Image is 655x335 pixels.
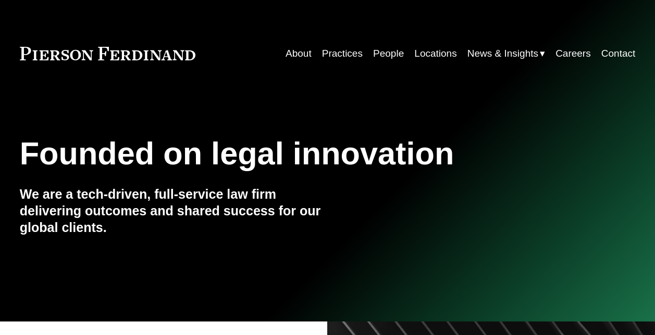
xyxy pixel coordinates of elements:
a: Careers [555,44,591,63]
a: folder dropdown [467,44,545,63]
a: Locations [414,44,456,63]
a: People [373,44,404,63]
a: About [286,44,312,63]
a: Practices [322,44,363,63]
h1: Founded on legal innovation [20,135,533,172]
span: News & Insights [467,45,538,62]
a: Contact [601,44,635,63]
h4: We are a tech-driven, full-service law firm delivering outcomes and shared success for our global... [20,186,328,236]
